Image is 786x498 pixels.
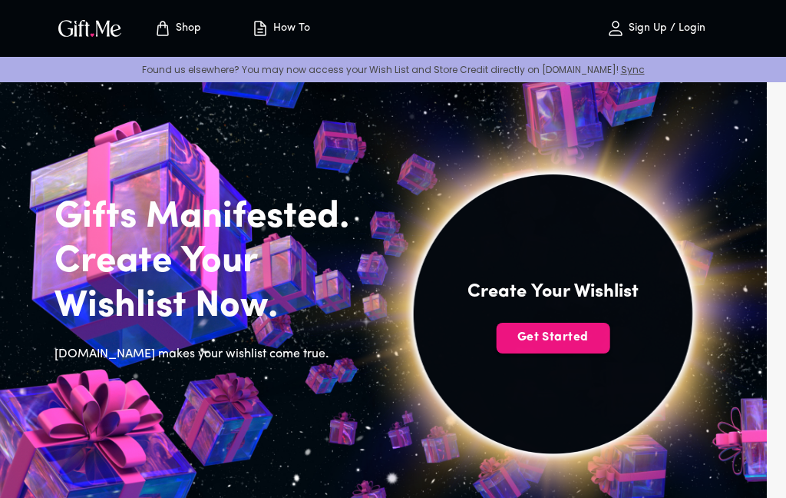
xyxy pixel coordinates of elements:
[269,22,310,35] p: How To
[54,240,374,284] h2: Create Your
[467,280,639,304] h4: Create Your Wishlist
[496,329,609,346] span: Get Started
[625,22,705,35] p: Sign Up / Login
[251,19,269,38] img: how-to.svg
[54,195,374,240] h2: Gifts Manifested.
[12,63,774,76] p: Found us elsewhere? You may now access your Wish List and Store Credit directly on [DOMAIN_NAME]!
[54,344,374,364] h6: [DOMAIN_NAME] makes your wishlist come true.
[238,4,322,53] button: How To
[621,63,645,76] a: Sync
[172,22,201,35] p: Shop
[496,323,609,354] button: Get Started
[55,17,124,39] img: GiftMe Logo
[54,19,126,38] button: GiftMe Logo
[579,4,732,53] button: Sign Up / Login
[135,4,220,53] button: Store page
[54,284,374,329] h2: Wishlist Now.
